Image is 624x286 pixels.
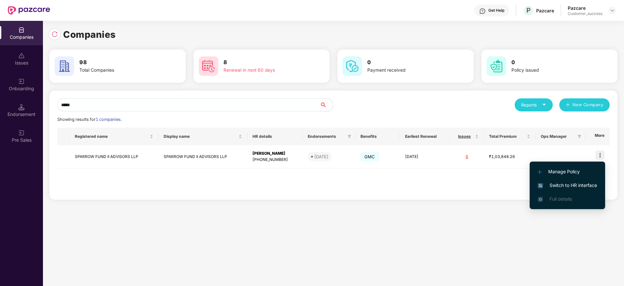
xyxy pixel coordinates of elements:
[18,104,25,110] img: svg+xml;base64,PHN2ZyB3aWR0aD0iMTQuNSIgaGVpZ2h0PSIxNC41IiB2aWV3Qm94PSIwIDAgMTYgMTYiIGZpbGw9Im5vbm...
[252,157,297,163] div: [PHONE_NUMBER]
[573,102,604,108] span: New Company
[79,67,161,74] div: Total Companies
[346,133,353,140] span: filter
[538,170,542,174] img: svg+xml;base64,PHN2ZyB4bWxucz0iaHR0cDovL3d3dy53My5vcmcvMjAwMC9zdmciIHdpZHRoPSIxMi4yMDEiIGhlaWdodD...
[489,134,525,139] span: Total Premium
[247,128,302,145] th: HR details
[347,135,351,138] span: filter
[158,128,247,145] th: Display name
[252,150,297,157] div: [PERSON_NAME]
[224,67,305,74] div: Renewal in next 60 days
[158,145,247,168] td: SPARROW FUND II ADVISORS LLP
[521,102,546,108] div: Reports
[164,134,237,139] span: Display name
[576,133,583,140] span: filter
[568,11,603,16] div: Customer_success
[595,150,604,160] img: icon
[400,128,450,145] th: Earliest Renewal
[8,6,50,15] img: New Pazcare Logo
[450,128,484,145] th: Issues
[511,67,593,74] div: Policy issued
[18,52,25,59] img: svg+xml;base64,PHN2ZyBpZD0iSXNzdWVzX2Rpc2FibGVkIiB4bWxucz0iaHR0cDovL3d3dy53My5vcmcvMjAwMC9zdmciIH...
[51,31,58,37] img: svg+xml;base64,PHN2ZyBpZD0iUmVsb2FkLTMyeDMyIiB4bWxucz0iaHR0cDovL3d3dy53My5vcmcvMjAwMC9zdmciIHdpZH...
[360,152,379,161] span: GMC
[538,182,597,189] span: Switch to HR interface
[308,134,345,139] span: Endorsements
[526,7,531,14] span: P
[538,168,597,175] span: Manage Policy
[489,154,530,160] div: ₹1,03,848.26
[541,134,575,139] span: Ops Manager
[487,56,506,76] img: svg+xml;base64,PHN2ZyB4bWxucz0iaHR0cDovL3d3dy53My5vcmcvMjAwMC9zdmciIHdpZHRoPSI2MCIgaGVpZ2h0PSI2MC...
[70,145,158,168] td: SPARROW FUND II ADVISORS LLP
[549,196,572,202] span: Full details
[55,56,74,76] img: svg+xml;base64,PHN2ZyB4bWxucz0iaHR0cDovL3d3dy53My5vcmcvMjAwMC9zdmciIHdpZHRoPSI2MCIgaGVpZ2h0PSI2MC...
[610,8,615,13] img: svg+xml;base64,PHN2ZyBpZD0iRHJvcGRvd24tMzJ4MzIiIHhtbG5zPSJodHRwOi8vd3d3LnczLm9yZy8yMDAwL3N2ZyIgd2...
[577,135,581,138] span: filter
[538,183,543,188] img: svg+xml;base64,PHN2ZyB4bWxucz0iaHR0cDovL3d3dy53My5vcmcvMjAwMC9zdmciIHdpZHRoPSIxNiIgaGVpZ2h0PSIxNi...
[70,128,158,145] th: Registered name
[479,8,486,14] img: svg+xml;base64,PHN2ZyBpZD0iSGVscC0zMngzMiIgeG1sbnM9Imh0dHA6Ly93d3cudzMub3JnLzIwMDAvc3ZnIiB3aWR0aD...
[319,102,333,107] span: search
[542,103,546,107] span: caret-down
[63,27,116,42] h1: Companies
[559,98,610,111] button: plusNew Company
[367,58,449,67] h3: 0
[367,67,449,74] div: Payment received
[79,58,161,67] h3: 98
[18,27,25,33] img: svg+xml;base64,PHN2ZyBpZD0iQ29tcGFuaWVzIiB4bWxucz0iaHR0cDovL3d3dy53My5vcmcvMjAwMC9zdmciIHdpZHRoPS...
[455,134,474,139] span: Issues
[568,5,603,11] div: Pazcare
[355,128,400,145] th: Benefits
[488,8,504,13] div: Get Help
[585,128,610,145] th: More
[96,117,122,122] span: 1 companies.
[224,58,305,67] h3: 8
[319,98,333,111] button: search
[511,58,593,67] h3: 0
[455,154,479,160] div: 0
[538,197,543,202] img: svg+xml;base64,PHN2ZyB4bWxucz0iaHR0cDovL3d3dy53My5vcmcvMjAwMC9zdmciIHdpZHRoPSIxNi4zNjMiIGhlaWdodD...
[566,103,570,108] span: plus
[57,117,122,122] span: Showing results for
[199,56,218,76] img: svg+xml;base64,PHN2ZyB4bWxucz0iaHR0cDovL3d3dy53My5vcmcvMjAwMC9zdmciIHdpZHRoPSI2MCIgaGVpZ2h0PSI2MC...
[314,153,328,160] div: [DATE]
[18,78,25,85] img: svg+xml;base64,PHN2ZyB3aWR0aD0iMjAiIGhlaWdodD0iMjAiIHZpZXdCb3g9IjAgMCAyMCAyMCIgZmlsbD0ibm9uZSIgeG...
[75,134,148,139] span: Registered name
[18,130,25,136] img: svg+xml;base64,PHN2ZyB3aWR0aD0iMjAiIGhlaWdodD0iMjAiIHZpZXdCb3g9IjAgMCAyMCAyMCIgZmlsbD0ibm9uZSIgeG...
[536,7,554,14] div: Pazcare
[400,145,450,168] td: [DATE]
[484,128,536,145] th: Total Premium
[343,56,362,76] img: svg+xml;base64,PHN2ZyB4bWxucz0iaHR0cDovL3d3dy53My5vcmcvMjAwMC9zdmciIHdpZHRoPSI2MCIgaGVpZ2h0PSI2MC...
